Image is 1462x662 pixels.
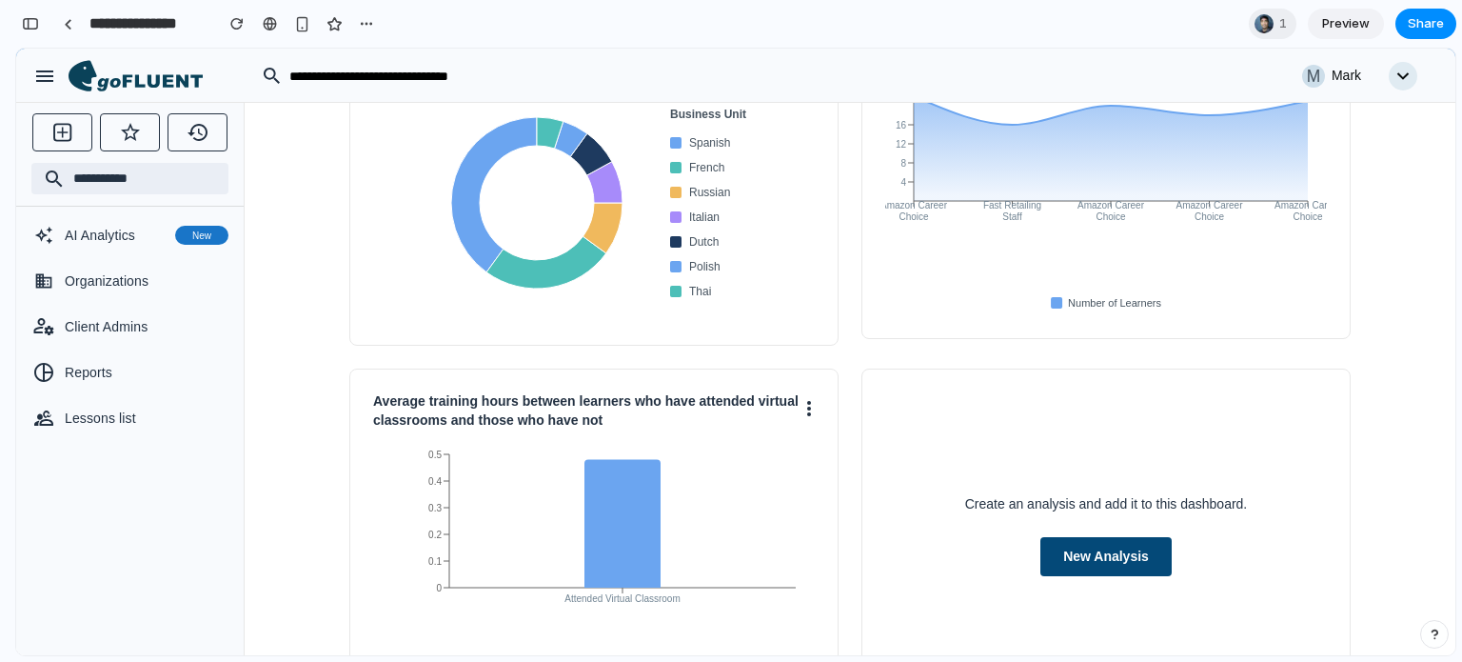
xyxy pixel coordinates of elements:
[1249,9,1296,39] div: 1
[1322,14,1370,33] span: Preview
[1308,9,1384,39] a: Preview
[1395,9,1456,39] button: Share
[1279,14,1293,33] span: 1
[1408,14,1444,33] span: Share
